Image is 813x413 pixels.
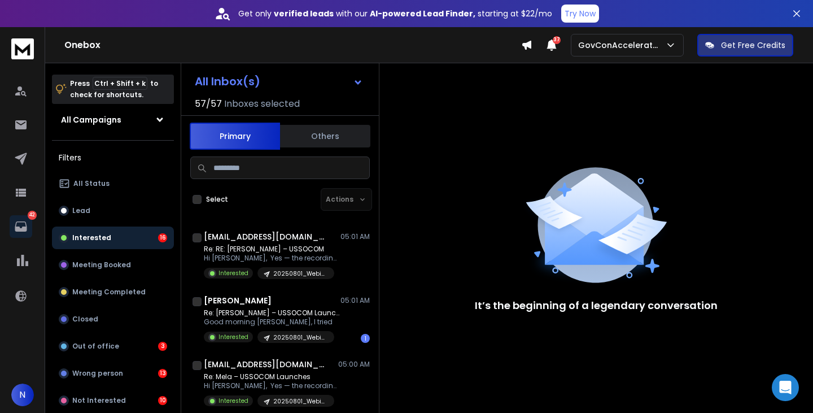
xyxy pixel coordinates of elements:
[280,124,370,149] button: Others
[10,215,32,238] a: 42
[204,372,339,381] p: Re: Mela – USSOCOM Launches
[218,397,248,405] p: Interested
[52,362,174,385] button: Wrong person13
[274,8,334,19] strong: verified leads
[72,369,123,378] p: Wrong person
[578,40,665,51] p: GovConAccelerator
[273,397,327,406] p: 20250801_Webinar(0805-0807)-SOFGSD + GovCon 2.0
[475,298,718,314] p: It’s the beginning of a legendary conversation
[697,34,793,56] button: Get Free Credits
[158,369,167,378] div: 13
[561,5,599,23] button: Try Now
[218,333,248,341] p: Interested
[52,254,174,276] button: Meeting Booked
[52,150,174,166] h3: Filters
[52,199,174,222] button: Lead
[206,195,228,204] label: Select
[204,308,339,318] p: Re: [PERSON_NAME] – USSOCOM Launches
[52,227,174,249] button: Interested16
[338,360,370,369] p: 05:00 AM
[158,342,167,351] div: 3
[195,76,260,87] h1: All Inbox(s)
[52,172,174,195] button: All Status
[72,315,98,324] p: Closed
[238,8,552,19] p: Get only with our starting at $22/mo
[273,269,327,278] p: 20250801_Webinar(0805-0807)-SOFGSD + GovCon 2.0
[61,114,121,125] h1: All Campaigns
[190,123,280,150] button: Primary
[204,359,328,370] h1: [EMAIL_ADDRESS][DOMAIN_NAME]
[52,389,174,412] button: Not Interested10
[370,8,475,19] strong: AI-powered Lead Finder,
[52,281,174,303] button: Meeting Completed
[553,36,561,44] span: 37
[204,231,328,242] h1: [EMAIL_ADDRESS][DOMAIN_NAME]
[204,295,272,306] h1: [PERSON_NAME]
[73,179,110,188] p: All Status
[52,308,174,331] button: Closed
[224,97,300,111] h3: Inboxes selected
[72,260,131,269] p: Meeting Booked
[72,288,146,297] p: Meeting Completed
[11,384,34,406] button: N
[72,396,126,405] p: Not Interested
[158,396,167,405] div: 10
[340,296,370,305] p: 05:01 AM
[72,342,119,351] p: Out of office
[204,381,339,390] p: Hi [PERSON_NAME], Yes — the recordings
[772,374,799,401] div: Open Intercom Messenger
[361,334,370,343] div: 1
[204,318,339,327] p: Good morning [PERSON_NAME], I tried
[186,70,372,93] button: All Inbox(s)
[218,269,248,277] p: Interested
[52,108,174,131] button: All Campaigns
[64,38,521,52] h1: Onebox
[195,97,222,111] span: 57 / 57
[340,232,370,241] p: 05:01 AM
[721,40,785,51] p: Get Free Credits
[158,233,167,242] div: 16
[28,211,37,220] p: 42
[52,335,174,358] button: Out of office3
[93,77,147,90] span: Ctrl + Shift + k
[204,254,339,263] p: Hi [PERSON_NAME], Yes — the recordings
[72,206,90,215] p: Lead
[273,333,327,342] p: 20250801_Webinar(0805-0807)-SOFGSD + GovCon 2.0
[70,78,158,101] p: Press to check for shortcuts.
[565,8,596,19] p: Try Now
[204,245,339,254] p: Re: RE: [PERSON_NAME] – USSOCOM
[11,38,34,59] img: logo
[72,233,111,242] p: Interested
